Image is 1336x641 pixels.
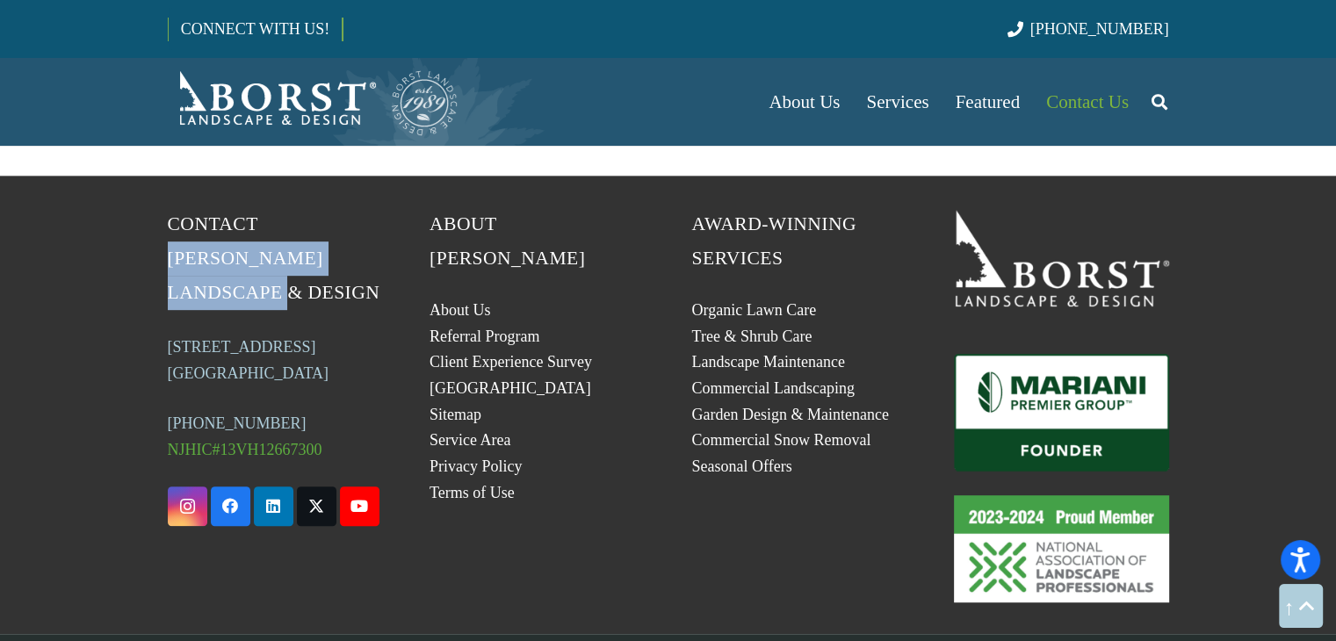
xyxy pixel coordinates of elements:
[168,67,459,137] a: Borst-Logo
[954,495,1169,602] a: 23-24_Proud_Member_logo
[692,431,871,449] a: Commercial Snow Removal
[430,328,539,345] a: Referral Program
[430,301,491,319] a: About Us
[692,457,792,475] a: Seasonal Offers
[1046,91,1129,112] span: Contact Us
[430,213,585,269] span: About [PERSON_NAME]
[168,486,207,526] a: Instagram
[254,486,293,526] a: LinkedIn
[956,91,1020,112] span: Featured
[168,213,380,303] span: Contact [PERSON_NAME] Landscape & Design
[1007,20,1168,38] a: [PHONE_NUMBER]
[1033,58,1142,146] a: Contact Us
[168,414,307,432] a: [PHONE_NUMBER]
[692,301,817,319] a: Organic Lawn Care
[866,91,928,112] span: Services
[853,58,942,146] a: Services
[954,354,1169,472] a: Mariani_Badge_Full_Founder
[168,441,322,458] span: NJHIC#13VH12667300
[430,406,481,423] a: Sitemap
[340,486,379,526] a: YouTube
[211,486,250,526] a: Facebook
[954,207,1169,306] a: 19BorstLandscape_Logo_W
[297,486,336,526] a: X
[942,58,1033,146] a: Featured
[168,338,329,382] a: [STREET_ADDRESS][GEOGRAPHIC_DATA]
[692,406,889,423] a: Garden Design & Maintenance
[430,431,510,449] a: Service Area
[769,91,840,112] span: About Us
[169,8,342,50] a: CONNECT WITH US!
[1030,20,1169,38] span: [PHONE_NUMBER]
[692,353,845,371] a: Landscape Maintenance
[430,457,523,475] a: Privacy Policy
[692,379,855,397] a: Commercial Landscaping
[1142,80,1177,124] a: Search
[1279,584,1323,628] a: Back to top
[430,484,515,501] a: Terms of Use
[430,353,592,371] a: Client Experience Survey
[692,213,856,269] span: Award-Winning Services
[692,328,812,345] a: Tree & Shrub Care
[755,58,853,146] a: About Us
[430,379,591,397] a: [GEOGRAPHIC_DATA]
